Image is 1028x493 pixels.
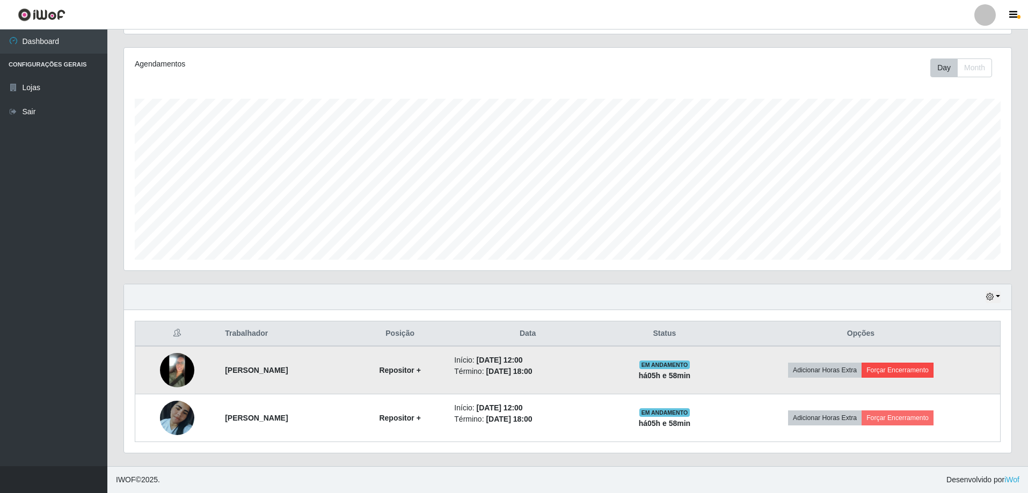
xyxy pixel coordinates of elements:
button: Adicionar Horas Extra [788,410,862,425]
span: Desenvolvido por [946,474,1019,485]
span: IWOF [116,475,136,484]
li: Início: [454,402,601,414]
div: First group [930,58,992,77]
time: [DATE] 18:00 [486,367,532,376]
li: Término: [454,414,601,425]
a: iWof [1004,475,1019,484]
button: Month [957,58,992,77]
th: Status [608,321,721,347]
strong: Repositor + [379,366,420,374]
strong: há 05 h e 58 min [639,419,691,428]
span: © 2025 . [116,474,160,485]
strong: [PERSON_NAME] [225,366,288,374]
button: Forçar Encerramento [862,363,934,378]
th: Trabalhador [218,321,352,347]
img: CoreUI Logo [18,8,65,21]
time: [DATE] 12:00 [477,403,523,412]
img: 1753965391746.jpeg [160,387,194,448]
span: EM ANDAMENTO [639,360,690,369]
time: [DATE] 12:00 [477,356,523,364]
span: EM ANDAMENTO [639,408,690,417]
img: 1748484954184.jpeg [160,353,194,387]
strong: [PERSON_NAME] [225,414,288,422]
div: Agendamentos [135,58,486,70]
strong: Repositor + [379,414,420,422]
button: Adicionar Horas Extra [788,363,862,378]
div: Toolbar with button groups [930,58,1001,77]
strong: há 05 h e 58 min [639,371,691,380]
li: Término: [454,366,601,377]
time: [DATE] 18:00 [486,415,532,423]
li: Início: [454,355,601,366]
th: Data [448,321,608,347]
th: Posição [352,321,448,347]
th: Opções [721,321,1001,347]
button: Forçar Encerramento [862,410,934,425]
button: Day [930,58,958,77]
